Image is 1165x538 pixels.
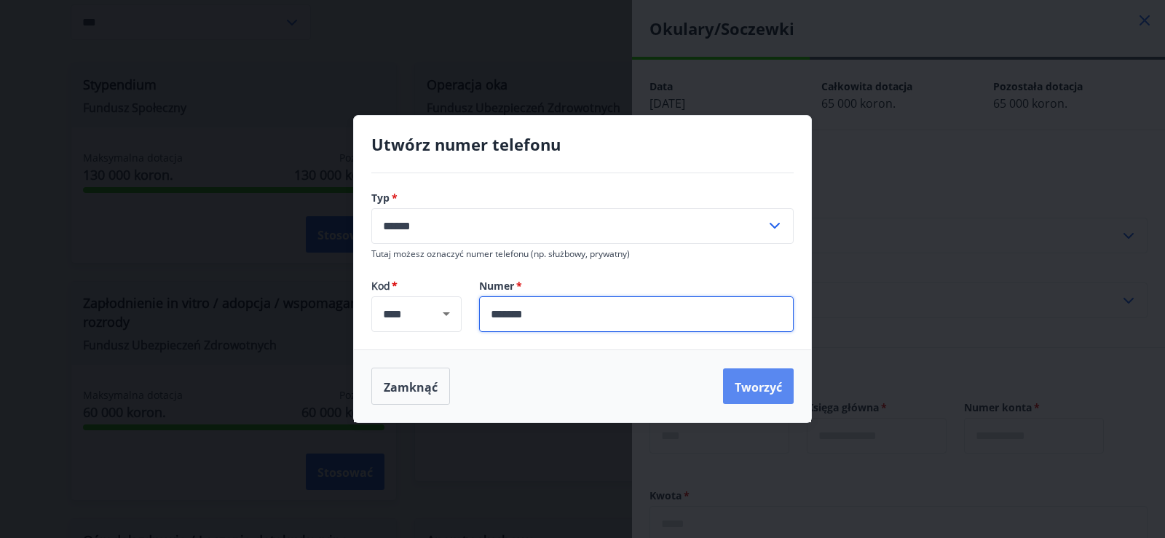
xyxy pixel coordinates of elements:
[371,133,561,155] font: Utwórz numer telefonu
[479,296,794,332] div: Numer
[479,279,514,293] font: Numer
[723,368,794,405] button: Tworzyć
[371,191,390,205] font: Typ
[735,379,782,395] font: Tworzyć
[371,279,390,293] font: Kod
[436,304,457,324] button: Otwarte
[384,379,438,395] font: Zamknąć
[371,368,450,406] button: Zamknąć
[371,248,630,260] font: Tutaj możesz oznaczyć numer telefonu (np. służbowy, prywatny)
